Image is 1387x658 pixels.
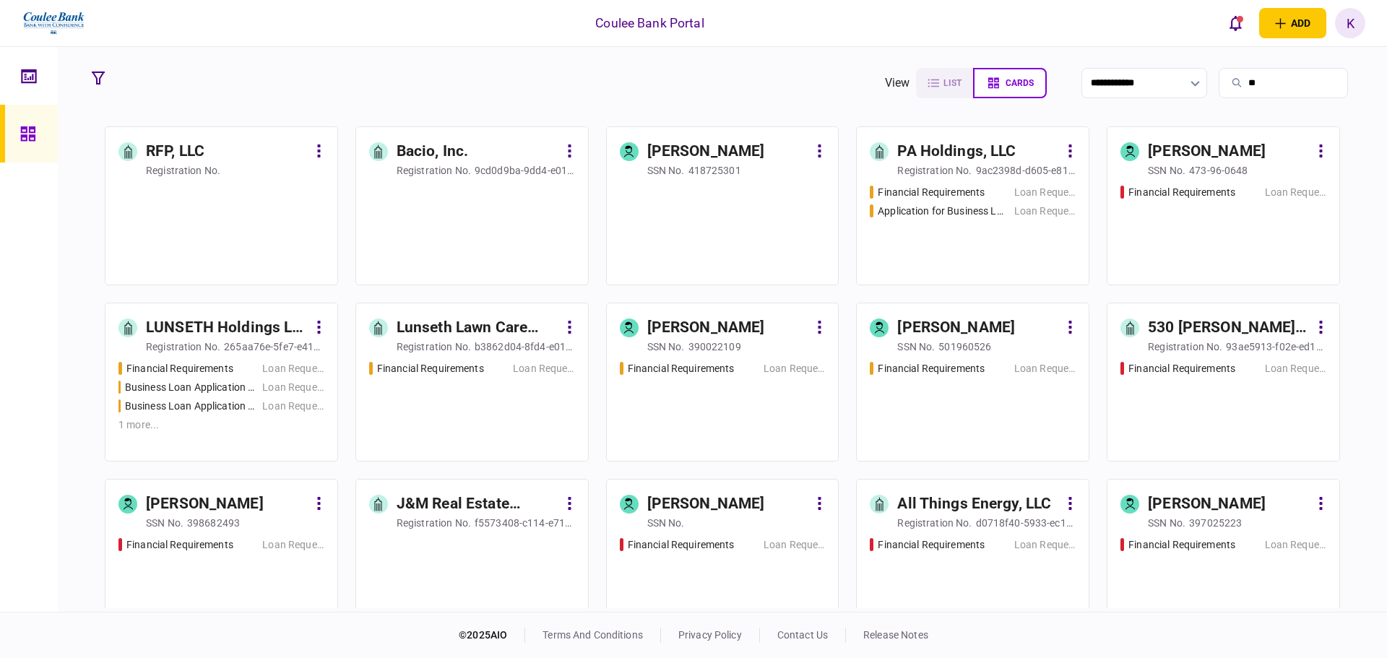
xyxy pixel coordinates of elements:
[1259,8,1326,38] button: open adding identity options
[475,339,575,354] div: b3862d04-8fd4-e011-a886-001ec94ffe7f
[647,493,765,516] div: [PERSON_NAME]
[1148,163,1185,178] div: SSN no.
[125,380,256,395] div: Business Loan Application - Renew Loan #1300105
[764,361,825,376] div: Loan Request
[938,339,991,354] div: 501960526
[628,361,735,376] div: Financial Requirements
[1226,339,1326,354] div: 93ae5913-f02e-ed11-9062-00155d01c614
[1148,339,1222,354] div: registration no.
[513,361,574,376] div: Loan Request
[628,537,735,553] div: Financial Requirements
[355,126,589,285] a: Bacio, Inc.registration no.9cd0d9ba-9dd4-e011-a886-001ec94ffe7f
[856,303,1089,462] a: [PERSON_NAME]SSN no.501960526Financial RequirementsLoan Request
[1265,361,1326,376] div: Loan Request
[187,516,240,530] div: 398682493
[1014,185,1076,200] div: Loan Request
[897,339,935,354] div: SSN no.
[397,163,471,178] div: registration no.
[1014,204,1076,219] div: Loan Request
[397,339,471,354] div: registration no.
[262,361,324,376] div: Loan Request
[647,140,765,163] div: [PERSON_NAME]
[1014,537,1076,553] div: Loan Request
[1189,163,1248,178] div: 473-96-0648
[688,339,741,354] div: 390022109
[1148,316,1310,339] div: 530 [PERSON_NAME], LLC
[1148,516,1185,530] div: SSN no.
[543,629,643,641] a: terms and conditions
[595,14,704,33] div: Coulee Bank Portal
[678,629,742,641] a: privacy policy
[397,493,558,516] div: J&M Real Estate Services, LLC
[878,361,985,376] div: Financial Requirements
[105,126,338,285] a: RFP, LLCregistration no.
[1148,493,1266,516] div: [PERSON_NAME]
[126,537,233,553] div: Financial Requirements
[647,316,765,339] div: [PERSON_NAME]
[397,316,558,339] div: Lunseth Lawn Care Professionals LLC
[863,629,928,641] a: release notes
[688,163,741,178] div: 418725301
[1128,185,1235,200] div: Financial Requirements
[856,126,1089,285] a: PA Holdings, LLCregistration no.9ac2398d-d605-e811-9155-00155d0d6f70Financial RequirementsLoan Re...
[125,399,256,414] div: Business Loan Application - Renew Loan #1300032
[647,163,685,178] div: SSN no.
[459,628,525,643] div: © 2025 AIO
[146,316,308,339] div: LUNSETH Holdings L. L. C.
[1107,126,1340,285] a: [PERSON_NAME]SSN no.473-96-0648Financial RequirementsLoan Request
[105,479,338,638] a: [PERSON_NAME]SSN no.398682493Financial RequirementsLoan Request
[1128,361,1235,376] div: Financial Requirements
[606,479,839,638] a: [PERSON_NAME]SSN no.Financial RequirementsLoan Request
[1128,537,1235,553] div: Financial Requirements
[897,493,1051,516] div: All Things Energy, LLC
[475,516,575,530] div: f5573408-c114-e711-8175-00155d01c6a8
[146,493,264,516] div: [PERSON_NAME]
[1107,303,1340,462] a: 530 [PERSON_NAME], LLCregistration no.93ae5913-f02e-ed11-9062-00155d01c614Financial RequirementsL...
[647,339,685,354] div: SSN no.
[897,316,1015,339] div: [PERSON_NAME]
[976,163,1076,178] div: 9ac2398d-d605-e811-9155-00155d0d6f70
[1189,516,1242,530] div: 397025223
[118,417,324,433] div: 1 more ...
[146,140,204,163] div: RFP, LLC
[355,303,589,462] a: Lunseth Lawn Care Professionals LLCregistration no.b3862d04-8fd4-e011-a886-001ec94ffe7fFinancial ...
[22,5,86,41] img: client company logo
[897,140,1016,163] div: PA Holdings, LLC
[1014,361,1076,376] div: Loan Request
[1265,185,1326,200] div: Loan Request
[856,479,1089,638] a: All Things Energy, LLCregistration no.d0718f40-5933-ec11-91b4-00155d32b93aFinancial RequirementsL...
[606,126,839,285] a: [PERSON_NAME]SSN no.418725301
[377,361,484,376] div: Financial Requirements
[397,516,471,530] div: registration no.
[878,204,1007,219] div: Application for Business Loan
[355,479,589,638] a: J&M Real Estate Services, LLCregistration no.f5573408-c114-e711-8175-00155d01c6a8
[126,361,233,376] div: Financial Requirements
[146,516,183,530] div: SSN no.
[606,303,839,462] a: [PERSON_NAME]SSN no.390022109Financial RequirementsLoan Request
[973,68,1047,98] button: cards
[105,303,338,462] a: LUNSETH Holdings L. L. C.registration no.265aa76e-5fe7-e411-b14d-001ec94ffe7fFinancial Requiremen...
[1148,140,1266,163] div: [PERSON_NAME]
[1335,8,1365,38] button: K
[146,163,220,178] div: registration no.
[897,516,972,530] div: registration no.
[262,537,324,553] div: Loan Request
[916,68,973,98] button: list
[1265,537,1326,553] div: Loan Request
[885,74,910,92] div: view
[878,537,985,553] div: Financial Requirements
[897,163,972,178] div: registration no.
[262,399,324,414] div: Loan Request
[475,163,575,178] div: 9cd0d9ba-9dd4-e011-a886-001ec94ffe7f
[777,629,828,641] a: contact us
[1220,8,1250,38] button: open notifications list
[764,537,825,553] div: Loan Request
[1107,479,1340,638] a: [PERSON_NAME]SSN no.397025223Financial RequirementsLoan Request
[397,140,468,163] div: Bacio, Inc.
[146,339,220,354] div: registration no.
[878,185,985,200] div: Financial Requirements
[647,516,685,530] div: SSN no.
[1006,78,1034,88] span: cards
[943,78,962,88] span: list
